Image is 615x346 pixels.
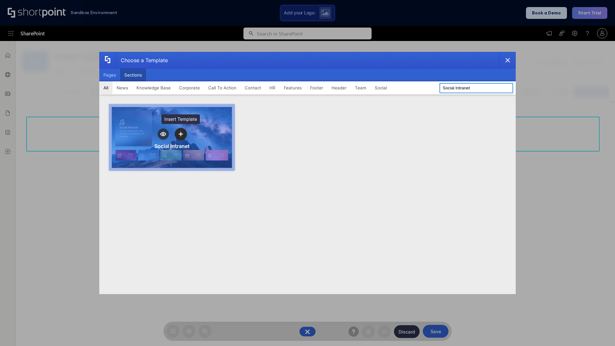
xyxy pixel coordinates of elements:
div: Choose a Template [116,52,168,68]
button: Corporate [175,81,204,94]
button: Team [351,81,371,94]
button: Contact [241,81,265,94]
iframe: Chat Widget [583,315,615,346]
div: Social Intranet [154,143,190,149]
button: Footer [306,81,327,94]
button: Call To Action [204,81,241,94]
button: News [112,81,132,94]
button: Knowledge Base [132,81,175,94]
div: template selector [99,52,516,294]
button: HR [265,81,280,94]
button: All [99,81,112,94]
button: Pages [99,69,120,81]
input: Search [439,83,513,93]
button: Social [371,81,391,94]
button: Features [280,81,306,94]
button: Sections [120,69,146,81]
button: Header [327,81,351,94]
